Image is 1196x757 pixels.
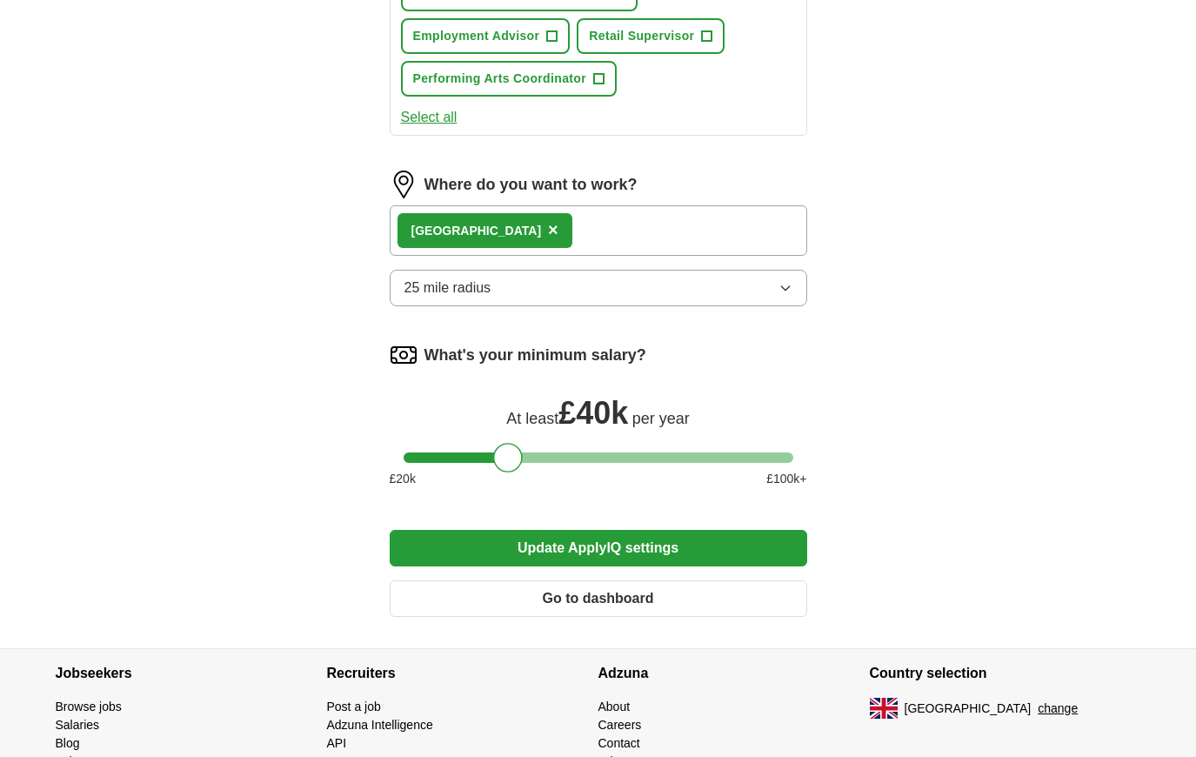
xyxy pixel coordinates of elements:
[327,700,381,713] a: Post a job
[870,649,1141,698] h4: Country selection
[401,18,571,54] button: Employment Advisor
[558,395,628,431] span: £ 40k
[390,270,807,306] button: 25 mile radius
[56,718,100,732] a: Salaries
[424,173,638,197] label: Where do you want to work?
[632,410,690,427] span: per year
[56,736,80,750] a: Blog
[506,410,558,427] span: At least
[390,341,418,369] img: salary.png
[589,27,694,45] span: Retail Supervisor
[56,700,122,713] a: Browse jobs
[390,530,807,566] button: Update ApplyIQ settings
[577,18,725,54] button: Retail Supervisor
[1038,700,1078,718] button: change
[905,700,1032,718] span: [GEOGRAPHIC_DATA]
[390,171,418,198] img: location.png
[390,470,416,488] span: £ 20 k
[548,218,558,244] button: ×
[548,220,558,239] span: ×
[327,718,433,732] a: Adzuna Intelligence
[390,580,807,617] button: Go to dashboard
[598,718,642,732] a: Careers
[404,278,491,298] span: 25 mile radius
[870,698,898,719] img: UK flag
[401,61,618,97] button: Performing Arts Coordinator
[411,222,542,240] div: [GEOGRAPHIC_DATA]
[401,107,458,128] button: Select all
[598,736,640,750] a: Contact
[413,27,540,45] span: Employment Advisor
[424,344,646,367] label: What's your minimum salary?
[327,736,347,750] a: API
[766,470,806,488] span: £ 100 k+
[598,700,631,713] a: About
[413,70,587,88] span: Performing Arts Coordinator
